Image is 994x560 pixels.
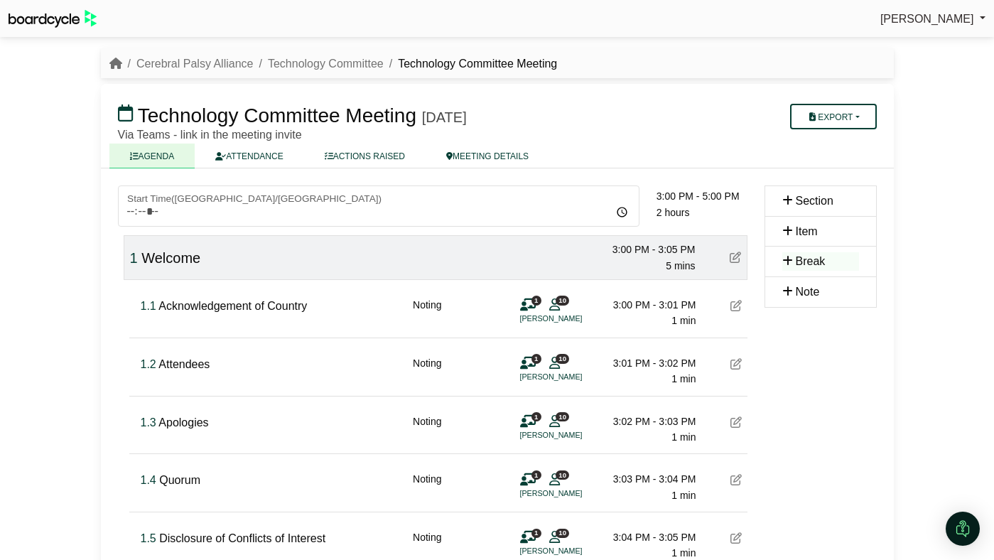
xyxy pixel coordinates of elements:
span: Attendees [158,358,210,370]
div: [DATE] [422,109,467,126]
a: [PERSON_NAME] [880,10,985,28]
span: 1 [531,470,541,480]
span: Welcome [141,250,200,266]
span: Acknowledgement of Country [158,300,307,312]
a: ACTIONS RAISED [304,144,426,168]
a: Cerebral Palsy Alliance [136,58,254,70]
span: Section [796,195,833,207]
span: 1 [531,412,541,421]
div: 3:02 PM - 3:03 PM [597,414,696,429]
span: 1 [531,529,541,538]
span: Click to fine tune number [141,300,156,312]
span: 5 mins [666,260,695,271]
span: Click to fine tune number [141,532,156,544]
span: 2 hours [657,207,690,218]
a: Technology Committee [268,58,384,70]
div: Noting [413,414,441,446]
span: 1 min [671,431,696,443]
div: 3:00 PM - 5:00 PM [657,188,756,204]
span: 10 [556,412,569,421]
img: BoardcycleBlackGreen-aaafeed430059cb809a45853b8cf6d952af9d84e6e89e1f1685b34bfd5cb7d64.svg [9,10,97,28]
span: 10 [556,470,569,480]
li: [PERSON_NAME] [520,545,627,557]
span: Via Teams - link in the meeting invite [118,129,302,141]
span: 1 [531,296,541,305]
div: 3:04 PM - 3:05 PM [597,529,696,545]
span: 1 min [671,547,696,559]
li: Technology Committee Meeting [384,55,558,73]
span: 1 min [671,490,696,501]
li: [PERSON_NAME] [520,313,627,325]
li: [PERSON_NAME] [520,429,627,441]
span: 1 min [671,373,696,384]
span: [PERSON_NAME] [880,13,974,25]
a: ATTENDANCE [195,144,303,168]
span: Apologies [158,416,208,429]
div: 3:00 PM - 3:01 PM [597,297,696,313]
span: 10 [556,296,569,305]
nav: breadcrumb [109,55,558,73]
div: Open Intercom Messenger [946,512,980,546]
button: Export [790,104,876,129]
a: AGENDA [109,144,195,168]
span: Quorum [159,474,200,486]
span: Click to fine tune number [141,358,156,370]
a: MEETING DETAILS [426,144,549,168]
span: Click to fine tune number [141,474,156,486]
span: 1 min [671,315,696,326]
span: Item [796,225,818,237]
span: Click to fine tune number [130,250,138,266]
div: 3:00 PM - 3:05 PM [596,242,696,257]
div: Noting [413,355,441,387]
li: [PERSON_NAME] [520,371,627,383]
span: Disclosure of Conflicts of Interest [159,532,325,544]
div: 3:03 PM - 3:04 PM [597,471,696,487]
span: 1 [531,354,541,363]
li: [PERSON_NAME] [520,488,627,500]
div: Noting [413,471,441,503]
span: 10 [556,529,569,538]
span: Break [796,255,826,267]
span: Technology Committee Meeting [138,104,416,126]
span: Click to fine tune number [141,416,156,429]
span: Note [796,286,820,298]
div: Noting [413,297,441,329]
div: 3:01 PM - 3:02 PM [597,355,696,371]
span: 10 [556,354,569,363]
